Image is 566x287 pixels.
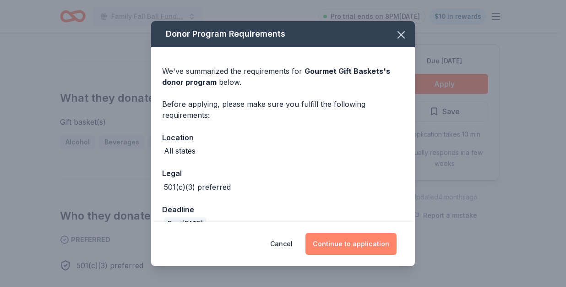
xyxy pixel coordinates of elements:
div: Before applying, please make sure you fulfill the following requirements: [162,99,404,121]
div: Deadline [162,204,404,215]
button: Continue to application [305,233,397,255]
div: Due [DATE] [164,217,207,230]
button: Cancel [270,233,293,255]
div: Location [162,132,404,143]
div: We've summarized the requirements for below. [162,66,404,88]
div: Donor Program Requirements [151,21,415,47]
div: All states [164,145,196,156]
div: 501(c)(3) preferred [164,182,231,193]
div: Legal [162,167,404,179]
